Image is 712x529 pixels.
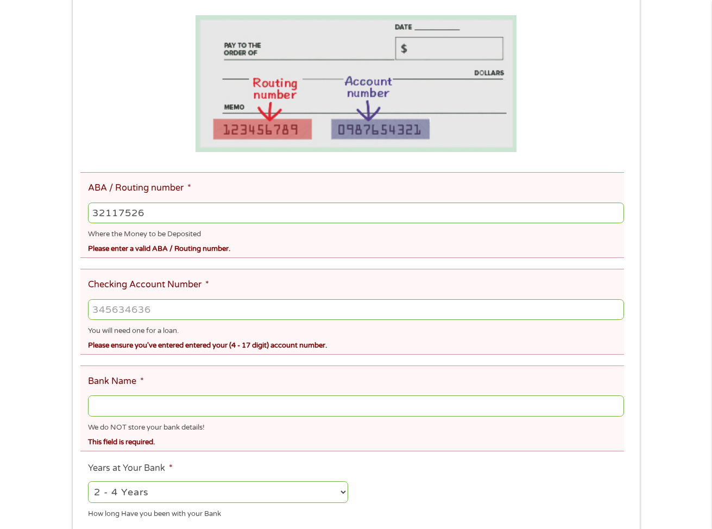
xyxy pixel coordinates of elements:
div: You will need one for a loan. [88,322,623,337]
div: This field is required. [88,433,623,448]
div: We do NOT store your bank details! [88,418,623,433]
img: Routing number location [196,15,517,153]
label: Checking Account Number [88,279,209,291]
div: Please ensure you've entered entered your (4 - 17 digit) account number. [88,337,623,351]
label: Years at Your Bank [88,463,173,474]
div: How long Have you been with your Bank [88,505,348,520]
label: ABA / Routing number [88,182,191,194]
label: Bank Name [88,376,144,387]
input: 345634636 [88,299,623,320]
div: Please enter a valid ABA / Routing number. [88,240,623,255]
div: Where the Money to be Deposited [88,225,623,240]
input: 263177916 [88,203,623,223]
